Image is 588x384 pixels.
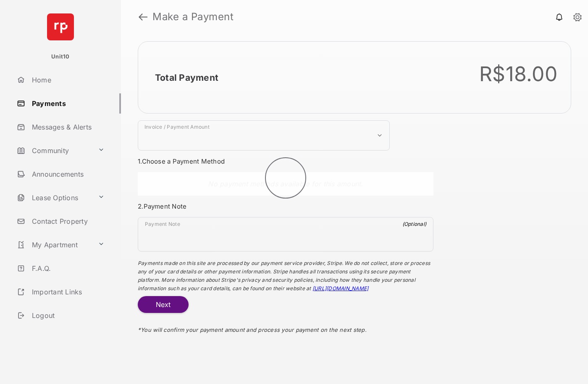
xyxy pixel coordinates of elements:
[13,140,94,161] a: Community
[138,260,430,291] span: Payments made on this site are processed by our payment service provider, Stripe. We do not colle...
[13,164,121,184] a: Announcements
[155,72,218,83] h2: Total Payment
[13,93,121,114] a: Payments
[13,258,121,278] a: F.A.Q.
[312,285,368,291] a: [URL][DOMAIN_NAME]
[138,202,433,210] h3: 2. Payment Note
[13,305,121,326] a: Logout
[138,313,433,342] div: * You will confirm your payment amount and process your payment on the next step.
[51,53,70,61] p: Unit10
[13,235,94,255] a: My Apartment
[138,157,433,165] h3: 1. Choose a Payment Method
[13,211,121,231] a: Contact Property
[47,13,74,40] img: svg+xml;base64,PHN2ZyB4bWxucz0iaHR0cDovL3d3dy53My5vcmcvMjAwMC9zdmciIHdpZHRoPSI2NCIgaGVpZ2h0PSI2NC...
[13,188,94,208] a: Lease Options
[13,282,108,302] a: Important Links
[13,117,121,137] a: Messages & Alerts
[479,62,557,86] div: R$18.00
[13,70,121,90] a: Home
[138,296,189,313] button: Next
[152,12,234,22] strong: Make a Payment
